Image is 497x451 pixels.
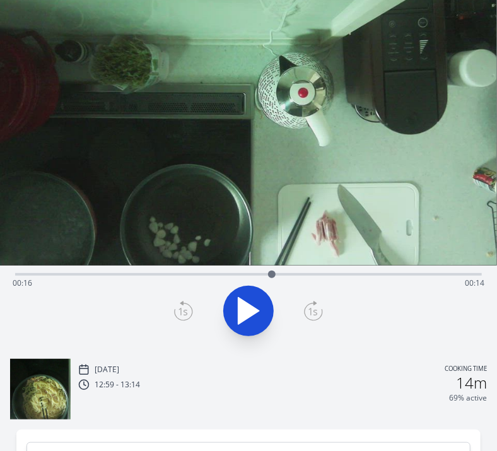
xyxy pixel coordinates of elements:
p: 12:59 - 13:14 [95,380,140,390]
span: 00:16 [13,278,32,288]
p: [DATE] [95,365,119,375]
p: 69% active [449,393,487,403]
span: 00:14 [465,278,484,288]
img: 250809040038_thumb.jpeg [10,359,71,419]
h2: 14m [456,375,487,390]
p: Cooking time [445,364,487,375]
